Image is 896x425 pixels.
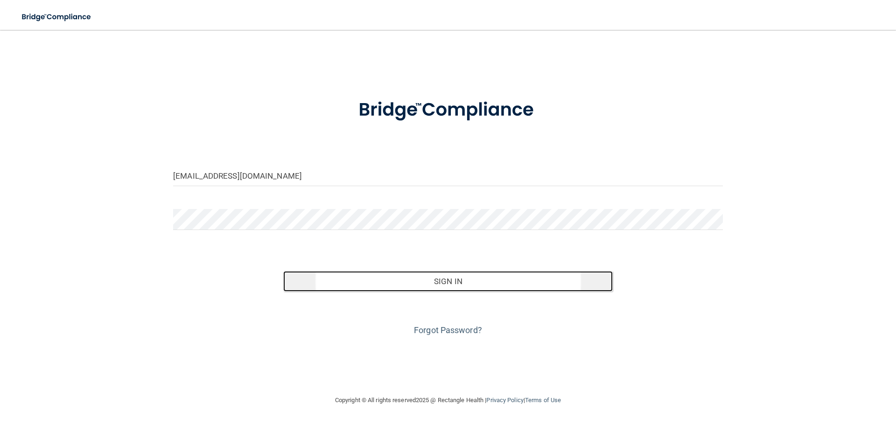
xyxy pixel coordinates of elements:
[278,385,618,415] div: Copyright © All rights reserved 2025 @ Rectangle Health | |
[14,7,100,27] img: bridge_compliance_login_screen.278c3ca4.svg
[414,325,482,335] a: Forgot Password?
[486,397,523,404] a: Privacy Policy
[525,397,561,404] a: Terms of Use
[339,86,557,134] img: bridge_compliance_login_screen.278c3ca4.svg
[173,165,723,186] input: Email
[283,271,613,292] button: Sign In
